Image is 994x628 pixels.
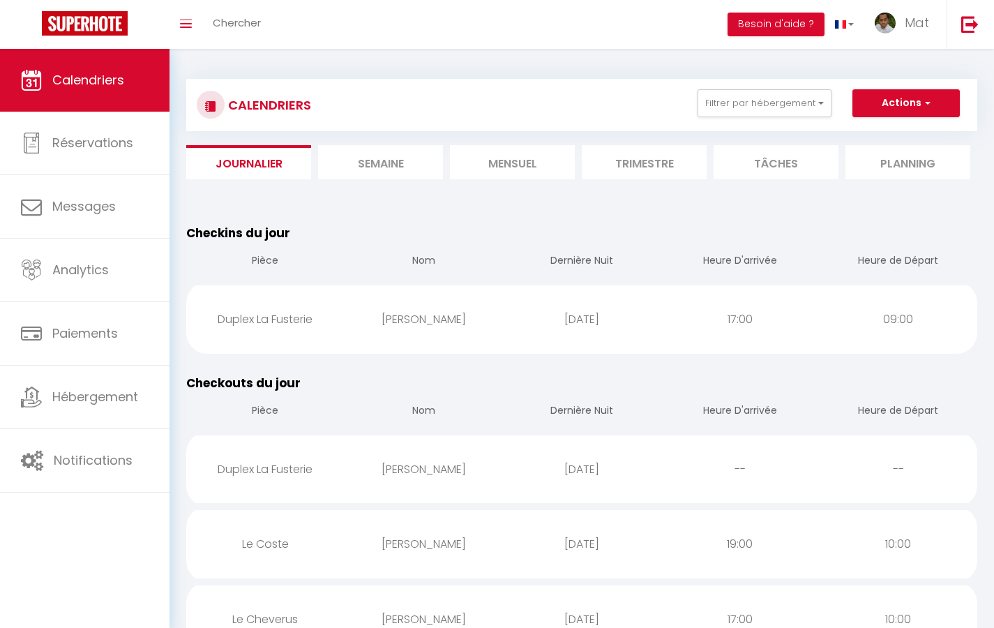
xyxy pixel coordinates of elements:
button: Filtrer par hébergement [698,89,831,117]
span: Réservations [52,134,133,151]
th: Nom [345,392,503,432]
span: Mat [905,14,929,31]
div: [DATE] [503,447,661,492]
div: [PERSON_NAME] [345,297,503,342]
span: Messages [52,197,116,215]
span: Paiements [52,324,118,342]
th: Heure D'arrivée [661,242,819,282]
div: Duplex La Fusterie [186,447,345,492]
span: Analytics [52,261,109,278]
th: Heure D'arrivée [661,392,819,432]
th: Heure de Départ [819,242,977,282]
div: 10:00 [819,521,977,567]
span: Checkins du jour [186,225,290,241]
li: Tâches [714,145,838,179]
div: [DATE] [503,297,661,342]
th: Pièce [186,392,345,432]
div: Le Coste [186,521,345,567]
th: Nom [345,242,503,282]
div: 19:00 [661,521,819,567]
img: Super Booking [42,11,128,36]
button: Besoin d'aide ? [728,13,824,36]
div: [PERSON_NAME] [345,447,503,492]
span: Calendriers [52,71,124,89]
li: Planning [845,145,970,179]
span: Notifications [54,451,133,469]
span: Hébergement [52,388,138,405]
th: Heure de Départ [819,392,977,432]
li: Semaine [318,145,443,179]
h3: CALENDRIERS [225,89,311,121]
th: Dernière Nuit [503,242,661,282]
li: Journalier [186,145,311,179]
div: 09:00 [819,297,977,342]
div: [DATE] [503,521,661,567]
div: [PERSON_NAME] [345,521,503,567]
button: Ouvrir le widget de chat LiveChat [11,6,53,47]
div: 17:00 [661,297,819,342]
div: -- [819,447,977,492]
li: Trimestre [582,145,707,179]
span: Chercher [213,15,261,30]
span: Checkouts du jour [186,375,301,391]
img: logout [961,15,979,33]
li: Mensuel [450,145,575,179]
img: ... [875,13,896,33]
button: Actions [852,89,960,117]
div: Duplex La Fusterie [186,297,345,342]
th: Dernière Nuit [503,392,661,432]
div: -- [661,447,819,492]
th: Pièce [186,242,345,282]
